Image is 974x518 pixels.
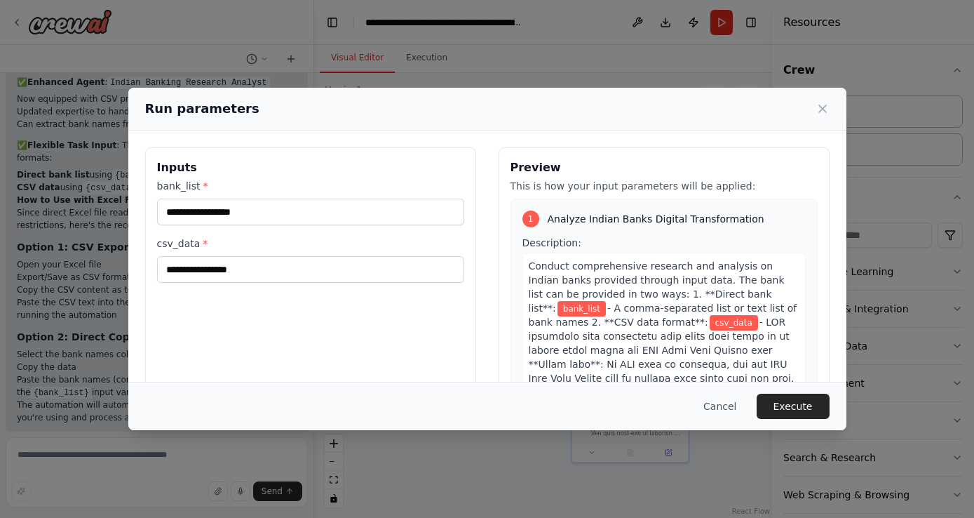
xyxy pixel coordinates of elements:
[692,394,748,419] button: Cancel
[757,394,830,419] button: Execute
[157,159,464,176] h3: Inputs
[710,315,758,331] span: Variable: csv_data
[548,212,764,226] span: Analyze Indian Banks Digital Transformation
[529,303,797,328] span: - A comma-separated list or text list of bank names 2. **CSV data format**:
[510,179,818,193] p: This is how your input parameters will be applied:
[529,260,785,314] span: Conduct comprehensive research and analysis on Indian banks provided through input data. The bank...
[510,159,818,176] h3: Preview
[157,237,464,251] label: csv_data
[522,237,581,248] span: Description:
[157,179,464,193] label: bank_list
[557,301,606,317] span: Variable: bank_list
[522,211,539,227] div: 1
[145,99,259,119] h2: Run parameters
